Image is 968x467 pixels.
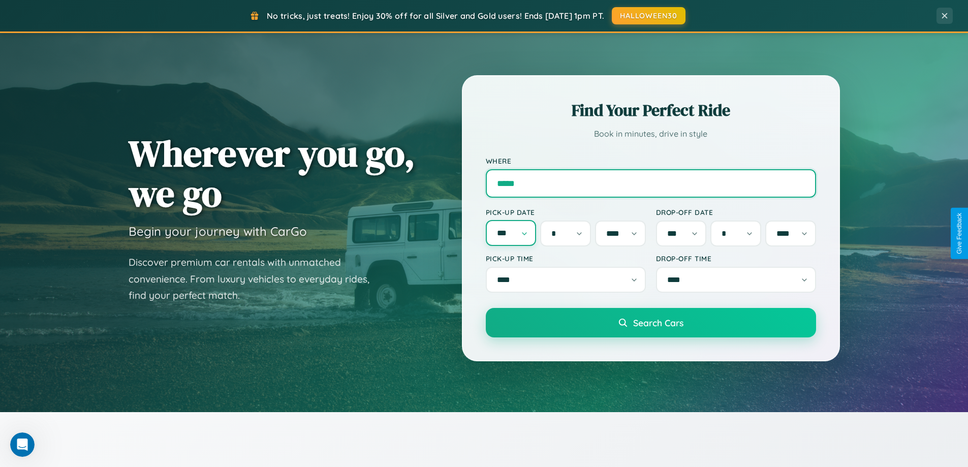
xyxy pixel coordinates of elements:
[267,11,604,21] span: No tricks, just treats! Enjoy 30% off for all Silver and Gold users! Ends [DATE] 1pm PT.
[486,308,816,337] button: Search Cars
[486,208,646,216] label: Pick-up Date
[486,99,816,121] h2: Find Your Perfect Ride
[956,213,963,254] div: Give Feedback
[486,157,816,165] label: Where
[129,133,415,213] h1: Wherever you go, we go
[656,254,816,263] label: Drop-off Time
[612,7,685,24] button: HALLOWEEN30
[633,317,683,328] span: Search Cars
[486,254,646,263] label: Pick-up Time
[129,224,307,239] h3: Begin your journey with CarGo
[656,208,816,216] label: Drop-off Date
[486,127,816,141] p: Book in minutes, drive in style
[10,432,35,457] iframe: Intercom live chat
[129,254,383,304] p: Discover premium car rentals with unmatched convenience. From luxury vehicles to everyday rides, ...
